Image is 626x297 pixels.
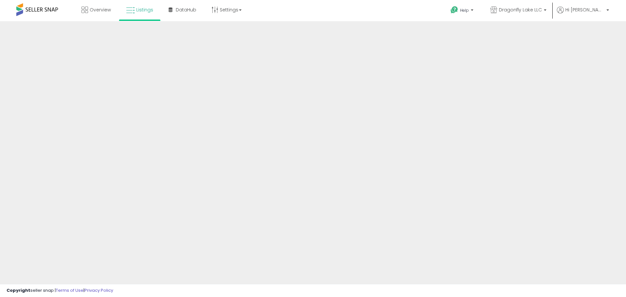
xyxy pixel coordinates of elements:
[7,287,30,293] strong: Copyright
[7,288,113,294] div: seller snap | |
[499,7,542,13] span: Dragonfly Lake LLC
[136,7,153,13] span: Listings
[445,1,480,21] a: Help
[176,7,196,13] span: DataHub
[450,6,458,14] i: Get Help
[460,7,469,13] span: Help
[565,7,604,13] span: Hi [PERSON_NAME]
[56,287,83,293] a: Terms of Use
[90,7,111,13] span: Overview
[84,287,113,293] a: Privacy Policy
[557,7,609,21] a: Hi [PERSON_NAME]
